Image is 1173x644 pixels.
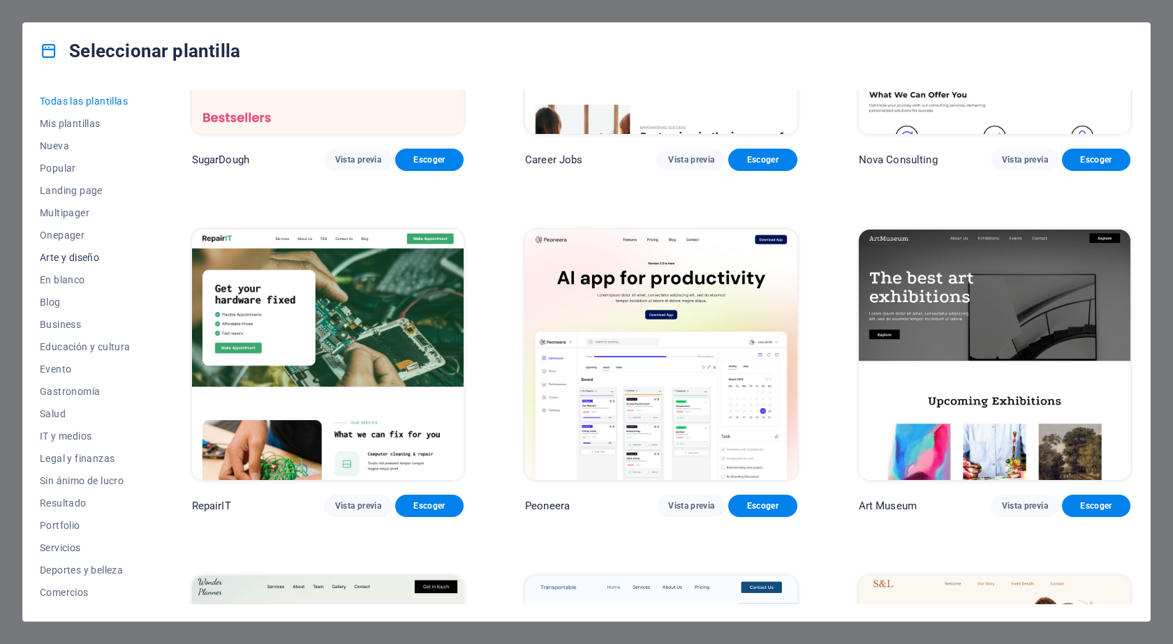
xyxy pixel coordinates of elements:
img: Art Museum [859,230,1130,480]
span: Escoger [1073,154,1119,165]
span: IT y medios [40,430,131,442]
span: Onepager [40,230,131,241]
button: Portfolio [40,514,131,537]
span: Gastronomía [40,386,131,397]
span: Vista previa [1002,500,1048,511]
span: Escoger [739,154,785,165]
button: Servicios [40,537,131,559]
img: Peoneera [525,230,797,480]
span: Landing page [40,185,131,196]
button: En blanco [40,269,131,291]
button: Vista previa [991,149,1059,171]
button: Gastronomía [40,380,131,403]
span: Todas las plantillas [40,96,131,107]
span: Multipager [40,207,131,218]
span: Servicios [40,542,131,553]
button: IT y medios [40,425,131,447]
span: Popular [40,163,131,174]
h4: Seleccionar plantilla [40,40,240,62]
button: Vista previa [324,495,392,517]
span: En blanco [40,274,131,285]
img: RepairIT [192,230,464,480]
button: Escoger [395,495,464,517]
p: SugarDough [192,153,249,167]
button: Salud [40,403,131,425]
button: Vista previa [324,149,392,171]
span: Deportes y belleza [40,564,131,576]
p: Nova Consulting [859,153,938,167]
span: Legal y finanzas [40,453,131,464]
span: Business [40,319,131,330]
button: Multipager [40,202,131,224]
button: Arte y diseño [40,246,131,269]
span: Sin ánimo de lucro [40,475,131,486]
p: Career Jobs [525,153,583,167]
button: Todas las plantillas [40,90,131,112]
button: Viaje [40,604,131,626]
button: Popular [40,157,131,179]
button: Landing page [40,179,131,202]
span: Vista previa [668,154,714,165]
button: Deportes y belleza [40,559,131,581]
span: Nueva [40,140,131,151]
p: Art Museum [859,499,917,513]
p: RepairIT [192,499,231,513]
button: Escoger [728,149,797,171]
button: Resultado [40,492,131,514]
button: Legal y finanzas [40,447,131,470]
button: Comercios [40,581,131,604]
button: Escoger [728,495,797,517]
button: Vista previa [991,495,1059,517]
span: Vista previa [335,154,381,165]
button: Escoger [1062,149,1130,171]
button: Blog [40,291,131,313]
p: Peoneera [525,499,570,513]
span: Escoger [406,500,452,511]
span: Vista previa [1002,154,1048,165]
button: Vista previa [657,495,725,517]
button: Escoger [1062,495,1130,517]
span: Blog [40,297,131,308]
button: Nueva [40,135,131,157]
button: Mis plantillas [40,112,131,135]
button: Business [40,313,131,336]
span: Escoger [1073,500,1119,511]
button: Sin ánimo de lucro [40,470,131,492]
span: Mis plantillas [40,118,131,129]
span: Vista previa [668,500,714,511]
span: Salud [40,408,131,419]
button: Vista previa [657,149,725,171]
span: Vista previa [335,500,381,511]
button: Evento [40,358,131,380]
span: Comercios [40,587,131,598]
span: Escoger [406,154,452,165]
button: Onepager [40,224,131,246]
button: Escoger [395,149,464,171]
span: Escoger [739,500,785,511]
span: Evento [40,364,131,375]
button: Educación y cultura [40,336,131,358]
span: Portfolio [40,520,131,531]
span: Resultado [40,497,131,509]
span: Educación y cultura [40,341,131,352]
span: Arte y diseño [40,252,131,263]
